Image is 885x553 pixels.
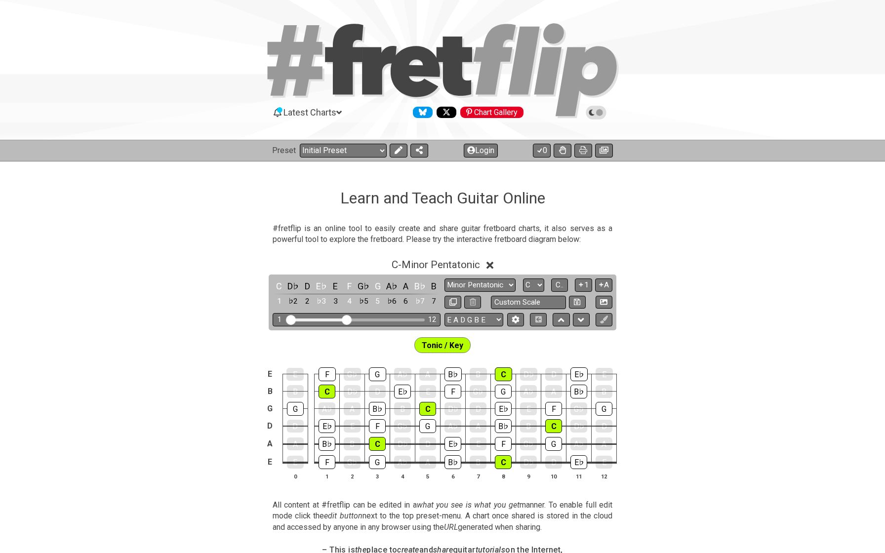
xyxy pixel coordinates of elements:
[444,385,461,398] div: F
[422,338,463,353] span: First enable full edit mode to edit
[507,313,524,326] button: Edit Tuning
[287,279,300,293] div: toggle pitch class
[400,295,412,308] div: toggle scale degree
[344,402,361,415] div: A
[551,278,568,292] button: C..
[464,296,481,309] button: Delete
[344,368,361,381] div: G♭
[428,279,441,293] div: toggle pitch class
[419,456,436,469] div: A
[272,146,296,155] span: Preset
[575,278,592,292] button: 1
[369,419,386,433] div: F
[365,471,390,481] th: 3
[287,295,300,308] div: toggle scale degree
[574,144,592,158] button: Print
[415,471,441,481] th: 5
[264,417,276,435] td: D
[444,278,516,292] select: Scale
[570,455,587,469] div: E♭
[410,144,428,158] button: Share Preset
[394,402,411,415] div: B
[456,107,523,118] a: #fretflip at Pinterest
[264,366,276,383] td: E
[324,511,362,520] em: edit button
[340,471,365,481] th: 2
[319,402,335,415] div: A♭
[273,223,612,245] p: #fretflip is an online tool to easily create and share guitar fretboard charts, it also serves as...
[329,295,342,308] div: toggle scale degree
[495,367,512,381] div: C
[319,437,335,451] div: B♭
[596,402,612,416] div: G
[369,367,386,381] div: G
[283,107,336,118] span: Latest Charts
[591,108,602,117] span: Toggle light / dark theme
[273,500,612,533] p: All content at #fretflip can be edited in a manner. To enable full edit mode click the next to th...
[520,437,537,450] div: G♭
[301,295,314,308] div: toggle scale degree
[273,279,285,293] div: toggle pitch class
[569,296,586,309] button: Store user defined scale
[343,279,356,293] div: toggle pitch class
[520,368,537,381] div: D♭
[428,316,436,324] div: 12
[444,367,462,381] div: B♭
[419,368,437,381] div: A
[413,279,426,293] div: toggle pitch class
[394,437,411,450] div: D♭
[287,456,304,469] div: E
[278,316,282,324] div: 1
[371,295,384,308] div: toggle scale degree
[315,279,328,293] div: toggle pitch class
[344,420,361,433] div: E
[545,419,562,433] div: C
[592,471,617,481] th: 12
[264,383,276,400] td: B
[444,313,503,326] select: Tuning
[319,455,335,469] div: F
[520,456,537,469] div: D♭
[596,456,612,469] div: E
[390,471,415,481] th: 4
[570,385,587,398] div: B♭
[556,280,563,289] span: C..
[273,313,441,326] div: Visible fret range
[315,471,340,481] th: 1
[419,437,436,450] div: D
[470,368,487,381] div: B
[329,279,342,293] div: toggle pitch class
[409,107,433,118] a: Follow #fretflip at Bluesky
[520,385,537,398] div: A♭
[520,402,537,415] div: E
[371,279,384,293] div: toggle pitch class
[319,385,335,398] div: C
[541,471,566,481] th: 10
[394,385,411,398] div: E♭
[495,385,512,398] div: G
[596,385,612,398] div: B
[545,368,563,381] div: D
[460,107,523,118] div: Chart Gallery
[301,279,314,293] div: toggle pitch class
[385,279,398,293] div: toggle pitch class
[444,522,458,532] em: URL
[444,402,461,415] div: D♭
[573,313,590,326] button: Move down
[523,278,544,292] select: Tonic/Root
[491,471,516,481] th: 8
[369,437,386,451] div: C
[545,437,562,451] div: G
[470,456,486,469] div: B
[300,144,387,158] select: Preset
[495,419,512,433] div: B♭
[570,402,587,415] div: G♭
[441,471,466,481] th: 6
[596,313,612,326] button: First click edit preset to enable marker editing
[470,385,486,398] div: G♭
[394,420,411,433] div: G♭
[545,402,562,416] div: F
[470,402,486,415] div: D
[566,471,592,481] th: 11
[343,295,356,308] div: toggle scale degree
